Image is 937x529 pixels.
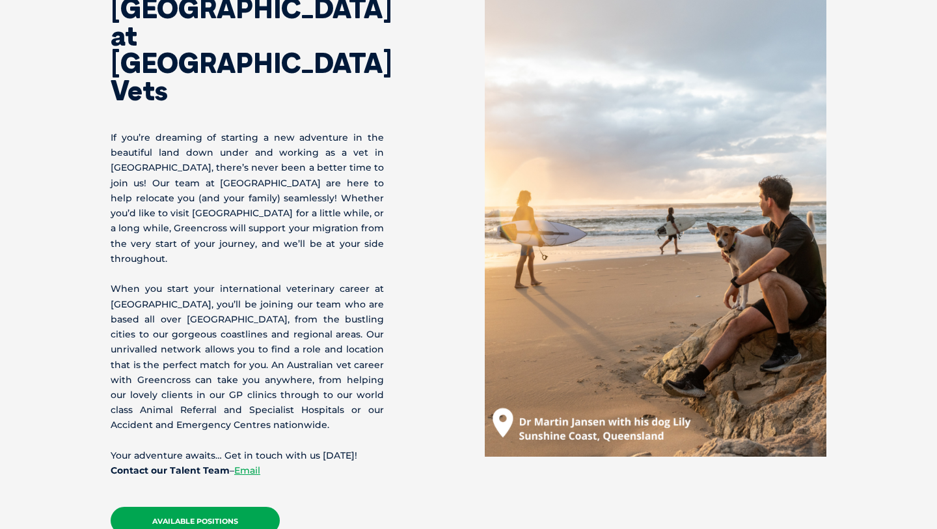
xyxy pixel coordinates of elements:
button: Search [912,59,925,72]
strong: Contact our Talent Team [111,465,230,476]
p: If you’re dreaming of starting a new adventure in the beautiful land down under and working as a ... [111,130,384,266]
p: When you start your international veterinary career at [GEOGRAPHIC_DATA], you’ll be joining our t... [111,281,384,433]
p: Your adventure awaits… Get in touch with us [DATE]! – [111,448,384,478]
a: Email [234,465,260,476]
